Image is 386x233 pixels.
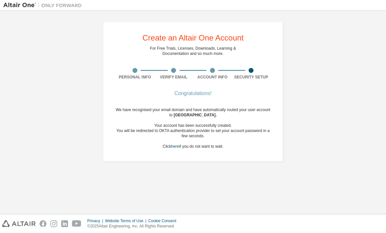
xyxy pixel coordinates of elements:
div: Personal Info [115,75,154,80]
div: We have recognised your email domain and have automatically routed your user account to Click if ... [115,107,271,149]
p: © 2025 Altair Engineering, Inc. All Rights Reserved. [87,224,180,229]
div: For Free Trials, Licenses, Downloads, Learning & Documentation and so much more. [150,46,236,56]
a: here [171,144,179,149]
img: Altair One [3,2,85,8]
img: instagram.svg [50,220,57,227]
div: Account Info [193,75,232,80]
div: Verify Email [154,75,193,80]
img: facebook.svg [40,220,46,227]
div: You will be redirected to OKTA authentication provider to set your account password in a few seco... [115,128,271,139]
img: youtube.svg [72,220,81,227]
div: Congratulations! [115,92,271,95]
img: altair_logo.svg [2,220,36,227]
div: Privacy [87,218,105,224]
div: Your account has been successfully created. [115,123,271,128]
div: Website Terms of Use [105,218,148,224]
div: Security Setup [232,75,271,80]
span: [GEOGRAPHIC_DATA] . [174,113,217,117]
img: linkedin.svg [61,220,68,227]
div: Cookie Consent [148,218,180,224]
div: Create an Altair One Account [142,34,244,42]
